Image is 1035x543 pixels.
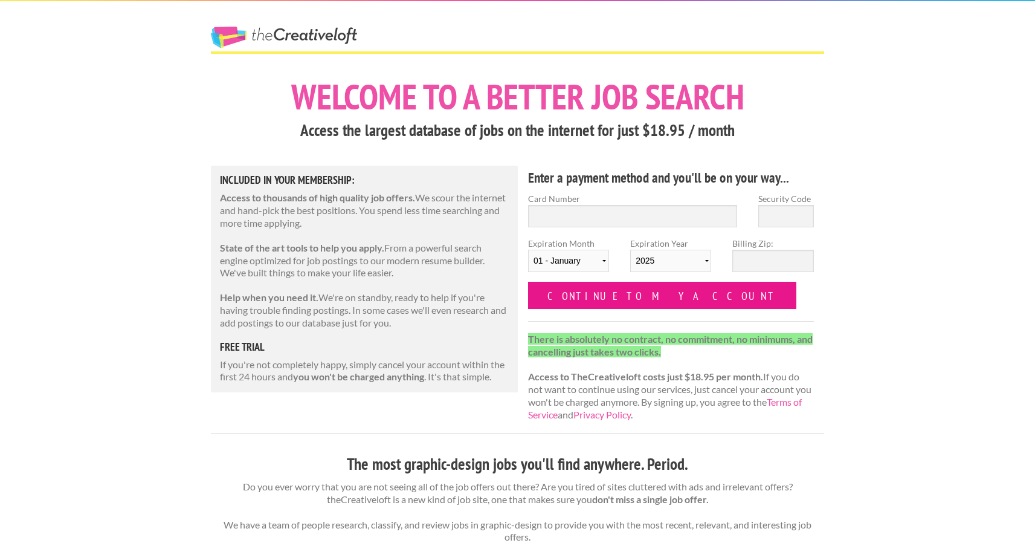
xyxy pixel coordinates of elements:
label: Billing Zip: [732,237,813,250]
p: If you do not want to continue using our services, just cancel your account you won't be charged ... [528,333,814,421]
strong: Access to TheCreativeloft costs just $18.95 per month. [528,371,763,382]
h3: Access the largest database of jobs on the internet for just $18.95 / month [211,119,824,142]
h1: Welcome to a better job search [211,79,824,114]
a: The Creative Loft [211,27,357,48]
h5: Included in Your Membership: [220,175,509,186]
p: If you're not completely happy, simply cancel your account within the first 24 hours and . It's t... [220,359,509,384]
label: Expiration Year [630,237,711,282]
strong: don't miss a single job offer. [592,493,709,505]
p: We're on standby, ready to help if you're having trouble finding postings. In some cases we'll ev... [220,291,509,329]
label: Expiration Month [528,237,609,282]
input: Continue to my account [528,282,796,309]
h5: free trial [220,342,509,353]
p: We scour the internet and hand-pick the best positions. You spend less time searching and more ti... [220,192,509,229]
strong: Access to thousands of high quality job offers. [220,192,415,203]
a: Privacy Policy [573,409,631,420]
label: Security Code [758,192,814,205]
h3: The most graphic-design jobs you'll find anywhere. Period. [211,453,824,476]
strong: you won't be charged anything [293,371,424,382]
p: From a powerful search engine optimized for job postings to our modern resume builder. We've buil... [220,242,509,279]
strong: There is absolutely no contract, no commitment, no minimums, and cancelling just takes two clicks. [528,333,813,357]
select: Expiration Month [528,250,609,272]
select: Expiration Year [630,250,711,272]
label: Card Number [528,192,737,205]
h4: Enter a payment method and you'll be on your way... [528,168,814,187]
strong: Help when you need it. [220,291,318,303]
strong: State of the art tools to help you apply. [220,242,384,253]
a: Terms of Service [528,396,802,420]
